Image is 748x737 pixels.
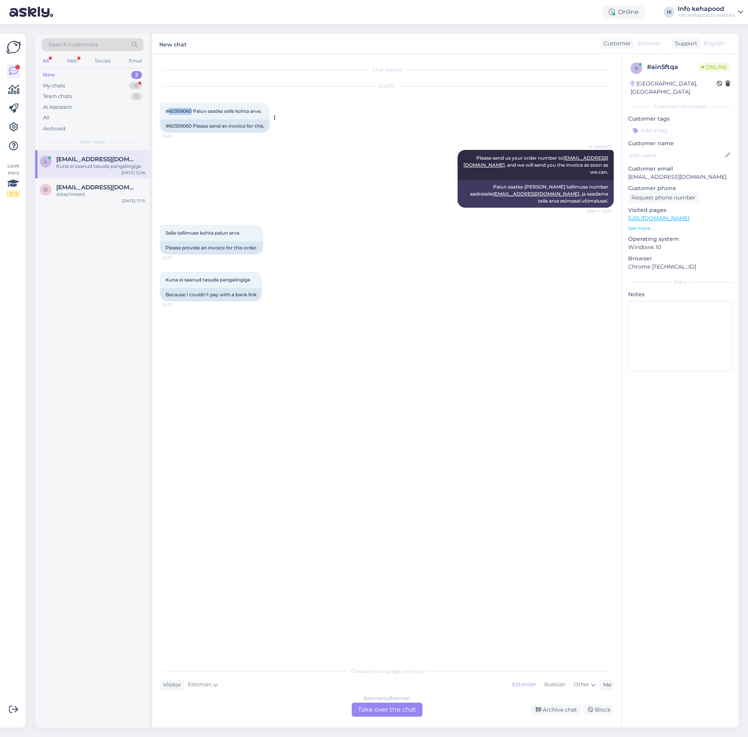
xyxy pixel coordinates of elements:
span: New chats [80,139,105,146]
span: a [635,65,638,71]
div: Archive chat [531,705,580,715]
div: [DATE] [160,83,614,90]
p: Notes [628,290,732,299]
p: Visited pages [628,206,732,214]
div: Web [65,56,79,66]
div: Russian [540,679,569,691]
span: llillevald@gmail.com [56,156,137,163]
span: English [704,39,724,48]
div: Extra [628,279,732,286]
div: Me [600,681,611,689]
a: [URL][DOMAIN_NAME] [628,215,689,222]
div: [GEOGRAPHIC_DATA], [GEOGRAPHIC_DATA] [630,80,717,96]
div: Team chats [43,93,72,100]
div: Kuna ei saanud tasuda pangalingiga [56,163,145,170]
span: l [45,158,47,164]
div: Palun saatke [PERSON_NAME] tellimuse number aadressile , ja saadame teile arve esimesel võimalusel. [458,180,614,208]
div: Online [602,5,645,19]
span: 12:27 [162,302,192,308]
span: dourou.xristina@yahoo.gr [56,184,137,191]
span: Other [573,681,589,688]
div: Support [672,39,697,48]
p: Customer name [628,139,732,148]
div: Email [127,56,144,66]
input: Add name [629,151,723,160]
p: Browser [628,255,732,263]
div: Choose the language and reply [160,668,614,675]
div: [DATE] 17:15 [122,198,145,204]
div: Attachment [56,191,145,198]
div: Estonian [508,679,540,691]
div: All [43,114,50,122]
input: Add a tag [628,125,732,136]
div: 2 / 3 [6,190,20,198]
div: 16 [129,82,142,90]
p: [EMAIL_ADDRESS][DOMAIN_NAME] [628,173,732,181]
span: Estonian [638,39,661,48]
div: Customer [600,39,631,48]
div: Look Here [6,162,20,198]
div: 0 [131,93,142,100]
p: Customer phone [628,184,732,192]
label: New chat [159,38,187,49]
p: Chrome [TECHNICAL_ID] [628,263,732,271]
div: Estonian to Estonian [364,695,410,702]
span: d [44,187,48,192]
p: Customer tags [628,115,732,123]
p: Windows 10 [628,243,732,251]
span: 12:27 [162,255,192,261]
span: Selle tellimuse kohta palun arve. [166,230,240,236]
div: [DATE] 12:26 [121,170,145,176]
img: Askly Logo [6,40,21,55]
a: [EMAIL_ADDRESS][DOMAIN_NAME] [493,191,579,197]
p: Customer email [628,165,732,173]
span: Kuna ei saanud tasuda pangalingiga [166,277,250,283]
span: #60359060 Palun saatke selle kohta arve, [166,108,262,114]
div: IK [664,7,675,18]
span: Estonian [188,680,212,689]
div: Block [583,705,614,715]
div: Request phone number [628,192,699,203]
div: Take over the chat [352,703,422,717]
span: AI Assistant [582,144,611,150]
div: Info kehapood's website [678,12,735,18]
div: Socials [93,56,112,66]
span: Please send us your order number to , and we will send you the invoice as soon as we can. [463,155,609,175]
div: 2 [131,71,142,79]
span: Search customers [48,41,98,49]
div: Customer information [628,103,732,110]
span: Seen ✓ 12:26 [582,208,611,214]
div: #60359060 Please send an invoice for this, [160,119,270,133]
div: My chats [43,82,65,90]
p: See more ... [628,225,732,232]
div: Archived [43,125,66,133]
span: Online [698,63,730,71]
div: Visitor [160,681,181,689]
div: AI Assistant [43,103,72,111]
div: Please provide an invoice for this order. [160,241,263,255]
div: # ain5ftqa [647,62,698,72]
a: Info kehapoodInfo kehapood's website [678,6,743,18]
span: 12:26 [162,133,192,139]
div: New [43,71,55,79]
div: Info kehapood [678,6,735,12]
p: Operating system [628,235,732,243]
div: Chat started [160,66,614,73]
div: Because I couldn't pay with a bank link [160,288,262,301]
div: All [41,56,50,66]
